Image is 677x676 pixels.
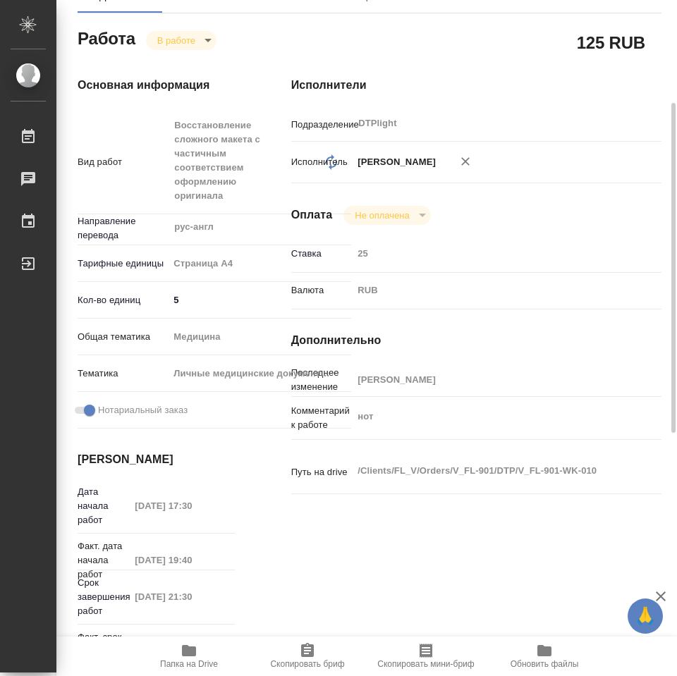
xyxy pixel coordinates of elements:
[153,35,200,47] button: В работе
[377,659,474,669] span: Скопировать мини-бриф
[130,586,234,607] input: Пустое поле
[577,30,645,54] h2: 125 RUB
[450,146,481,177] button: Удалить исполнителя
[78,367,169,381] p: Тематика
[78,155,169,169] p: Вид работ
[291,247,353,261] p: Ставка
[511,659,579,669] span: Обновить файлы
[169,325,351,349] div: Медицина
[78,630,130,672] p: Факт. срок заверш. работ
[633,601,657,631] span: 🙏
[291,283,353,297] p: Валюта
[78,576,130,618] p: Срок завершения работ
[353,369,630,390] input: Пустое поле
[353,243,630,264] input: Пустое поле
[270,659,344,669] span: Скопировать бриф
[78,485,130,527] p: Дата начала работ
[291,77,661,94] h4: Исполнители
[353,278,630,302] div: RUB
[291,332,661,349] h4: Дополнительно
[169,252,351,276] div: Страница А4
[78,77,235,94] h4: Основная информация
[130,496,234,516] input: Пустое поле
[130,550,234,570] input: Пустое поле
[169,290,351,310] input: ✎ Введи что-нибудь
[78,330,169,344] p: Общая тематика
[78,293,169,307] p: Кол-во единиц
[291,465,353,479] p: Путь на drive
[78,539,130,582] p: Факт. дата начала работ
[78,451,235,468] h4: [PERSON_NAME]
[98,403,188,417] span: Нотариальный заказ
[367,637,485,676] button: Скопировать мини-бриф
[78,257,169,271] p: Тарифные единицы
[78,214,169,242] p: Направление перевода
[130,637,248,676] button: Папка на Drive
[160,659,218,669] span: Папка на Drive
[353,459,630,483] textarea: /Clients/FL_V/Orders/V_FL-901/DTP/V_FL-901-WK-010
[350,209,413,221] button: Не оплачена
[78,25,135,50] h2: Работа
[343,206,430,225] div: В работе
[485,637,604,676] button: Обновить файлы
[169,362,351,386] div: Личные медицинские документы (справки, эпикризы)
[146,31,216,50] div: В работе
[353,405,630,429] textarea: нот
[291,404,353,432] p: Комментарий к работе
[628,598,663,634] button: 🙏
[353,155,436,169] p: [PERSON_NAME]
[248,637,367,676] button: Скопировать бриф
